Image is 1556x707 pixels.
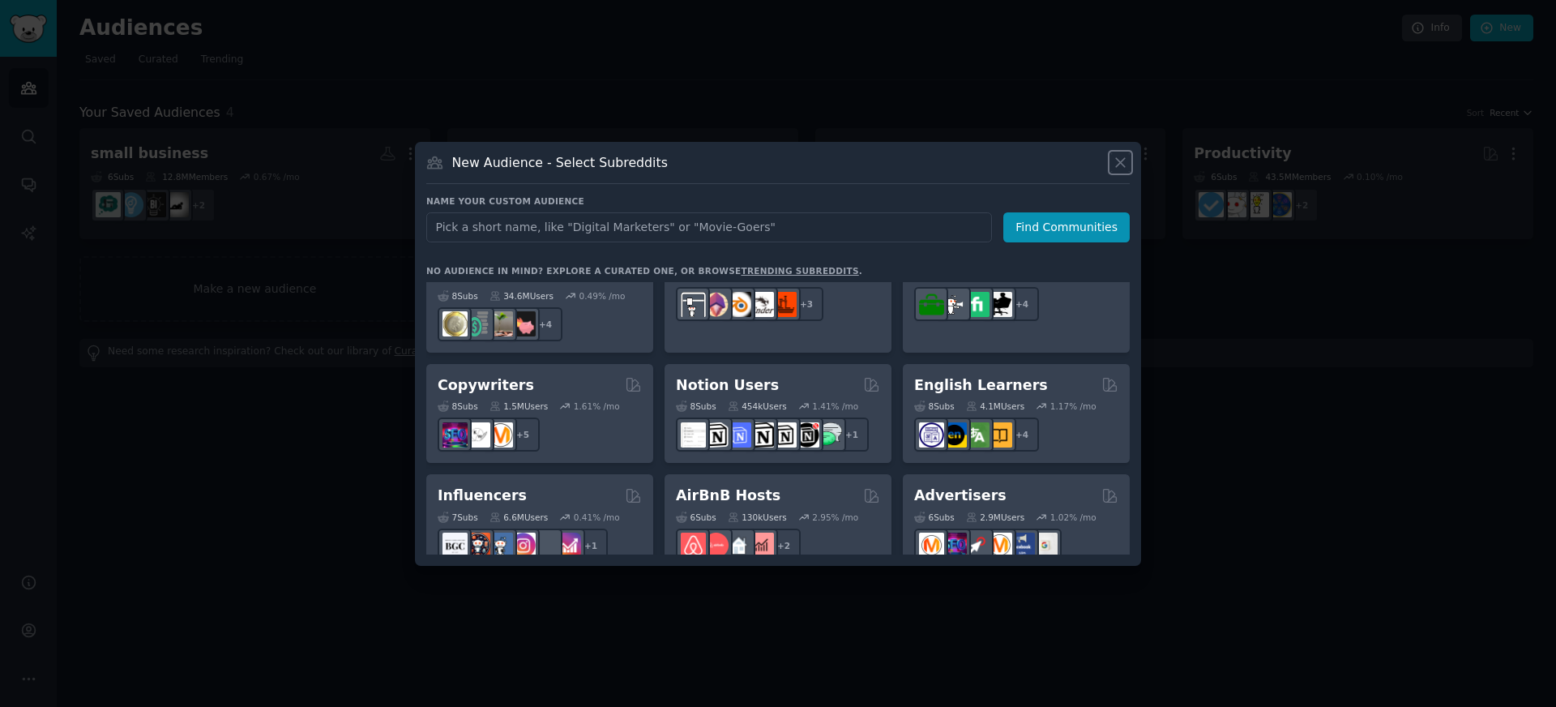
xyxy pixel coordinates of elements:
img: influencermarketing [533,533,558,558]
h2: Influencers [438,486,527,506]
h2: AirBnB Hosts [676,486,780,506]
img: 3Dmodeling [703,292,729,317]
div: + 3 [789,287,823,321]
img: InstagramMarketing [511,533,536,558]
img: PPC [964,533,990,558]
div: 1.02 % /mo [1050,512,1096,523]
div: 7 Sub s [438,512,478,523]
img: Fire [488,311,513,336]
div: 454k Users [728,401,787,412]
img: forhire [919,292,944,317]
div: 8 Sub s [914,401,955,412]
img: fatFIRE [511,311,536,336]
div: 34.6M Users [489,290,554,302]
img: airbnb_hosts [681,533,706,558]
img: Fiverr [964,292,990,317]
img: NotionPromote [817,422,842,448]
img: BestNotionTemplates [794,422,819,448]
div: No audience in mind? Explore a curated one, or browse . [426,265,862,276]
div: 0.49 % /mo [579,290,626,302]
img: FinancialPlanning [465,311,490,336]
div: 1.41 % /mo [812,401,858,412]
img: ender3 [749,292,774,317]
div: 2.9M Users [966,512,1025,523]
div: 1.61 % /mo [574,401,620,412]
img: FixMyPrint [772,292,797,317]
input: Pick a short name, like "Digital Marketers" or "Movie-Goers" [426,212,992,242]
img: LearnEnglishOnReddit [987,422,1012,448]
div: + 1 [574,529,608,563]
img: FreeNotionTemplates [726,422,751,448]
div: + 4 [1005,418,1039,452]
img: Freelancers [987,292,1012,317]
div: 6.6M Users [489,512,549,523]
div: 1.17 % /mo [1050,401,1096,412]
img: freelance_forhire [942,292,967,317]
img: marketing [919,533,944,558]
div: 2.95 % /mo [812,512,858,523]
div: + 1 [835,418,869,452]
img: socialmedia [465,533,490,558]
img: EnglishLearning [942,422,967,448]
div: 8 Sub s [438,290,478,302]
img: languagelearning [919,422,944,448]
div: + 4 [528,307,562,341]
img: SEO [942,533,967,558]
div: 130k Users [728,512,787,523]
h2: Copywriters [438,375,534,396]
img: NotionGeeks [749,422,774,448]
img: rentalproperties [726,533,751,558]
img: blender [726,292,751,317]
div: 1.5M Users [489,401,549,412]
div: + 2 [767,529,801,563]
div: 4.1M Users [966,401,1025,412]
h3: New Audience - Select Subreddits [452,154,668,171]
img: language_exchange [964,422,990,448]
div: 8 Sub s [676,401,716,412]
img: 3Dprinting [681,292,706,317]
img: SEO [442,422,468,448]
div: 6 Sub s [676,512,716,523]
img: BeautyGuruChatter [442,533,468,558]
h2: English Learners [914,375,1048,396]
h2: Notion Users [676,375,779,396]
img: KeepWriting [465,422,490,448]
div: 6 Sub s [914,512,955,523]
img: AirBnBInvesting [749,533,774,558]
img: content_marketing [488,422,513,448]
img: Notiontemplates [681,422,706,448]
img: Instagram [488,533,513,558]
img: FacebookAds [1010,533,1035,558]
img: UKPersonalFinance [442,311,468,336]
img: notioncreations [703,422,729,448]
img: googleads [1032,533,1058,558]
div: + 4 [1005,287,1039,321]
img: InstagramGrowthTips [556,533,581,558]
div: 0.41 % /mo [574,512,620,523]
h2: Advertisers [914,486,1007,506]
div: + 5 [506,418,540,452]
h3: Name your custom audience [426,195,1130,207]
img: advertising [987,533,1012,558]
img: AskNotion [772,422,797,448]
div: 8 Sub s [438,401,478,412]
a: trending subreddits [741,266,858,276]
button: Find Communities [1003,212,1130,242]
img: AirBnBHosts [703,533,729,558]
